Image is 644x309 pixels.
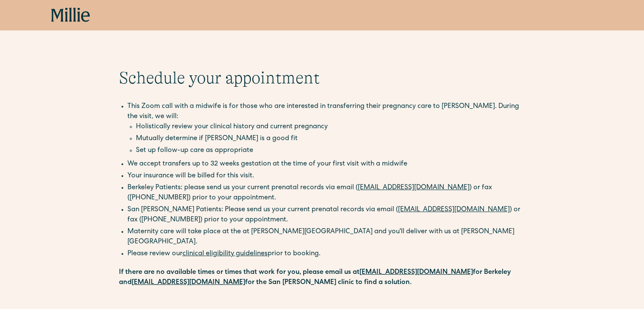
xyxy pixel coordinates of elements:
[245,279,412,286] strong: for the San [PERSON_NAME] clinic to find a solution.
[127,102,525,157] li: This Zoom call with a midwife is for those who are interested in transferring their pregnancy car...
[119,68,525,88] h1: Schedule your appointment
[358,185,470,191] a: [EMAIL_ADDRESS][DOMAIN_NAME]
[136,122,525,132] li: Holistically review your clinical history and current pregnancy
[359,269,473,276] a: [EMAIL_ADDRESS][DOMAIN_NAME]
[136,134,525,144] li: Mutually determine if [PERSON_NAME] is a good fit
[127,171,525,181] li: Your insurance will be billed for this visit.
[182,251,268,257] a: clinical eligibility guidelines
[136,146,525,156] li: Set up follow-up care as appropriate
[127,183,525,203] li: Berkeley Patients: please send us your current prenatal records via email ( ) or fax ([PHONE_NUMB...
[127,227,525,247] li: Maternity care will take place at the at [PERSON_NAME][GEOGRAPHIC_DATA] and you'll deliver with u...
[132,279,245,286] a: [EMAIL_ADDRESS][DOMAIN_NAME]
[127,159,525,169] li: We accept transfers up to 32 weeks gestation at the time of your first visit with a midwife
[127,205,525,225] li: San [PERSON_NAME] Patients: Please send us your current prenatal records via email ( ) or fax ([P...
[127,249,525,259] li: Please review our prior to booking.
[398,207,510,213] a: [EMAIL_ADDRESS][DOMAIN_NAME]
[119,269,359,276] strong: If there are no available times or times that work for you, please email us at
